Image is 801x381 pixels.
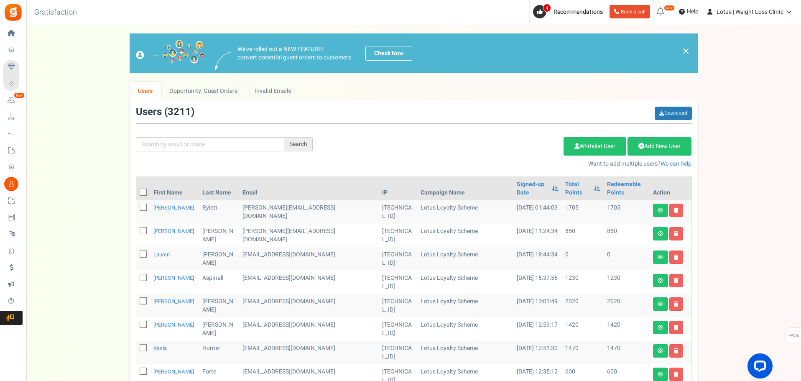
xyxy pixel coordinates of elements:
td: [DATE] 12:59:17 [513,317,562,341]
i: Delete user [674,208,679,213]
a: Check Now [365,46,412,61]
a: Redeemable Points [607,180,646,197]
a: Lauren [153,251,170,258]
a: [PERSON_NAME] [153,321,194,329]
p: We've rolled out a NEW FEATURE! convert potential guest orders to customers. [237,45,353,62]
span: FAQs [788,328,799,344]
td: 1420 [562,317,604,341]
a: We can help [661,159,691,168]
th: Campaign Name [417,177,513,200]
td: [DATE] 11:24:34 [513,224,562,247]
i: Delete user [674,302,679,307]
td: [DATE] 12:51:30 [513,341,562,364]
td: [PERSON_NAME] [199,247,239,271]
td: Hunter [199,341,239,364]
a: Kasia [153,344,167,352]
th: Action [650,177,691,200]
a: [PERSON_NAME] [153,227,194,235]
td: 1470 [604,341,649,364]
td: Rylett [199,200,239,224]
i: Delete user [674,278,679,283]
td: [TECHNICAL_ID] [379,200,417,224]
p: Want to add multiple users? [325,160,692,168]
i: View details [658,231,663,236]
td: Lotus Loyalty Scheme [417,200,513,224]
span: Lotus | Weight Loss Clinic [717,8,783,16]
i: View details [658,372,663,377]
td: customer [239,317,379,341]
td: [TECHNICAL_ID] [379,317,417,341]
td: Lotus Loyalty Scheme [417,224,513,247]
td: [PERSON_NAME] [199,317,239,341]
td: 2020 [604,294,649,317]
td: [PERSON_NAME] [199,224,239,247]
i: Delete user [674,255,679,260]
a: Book a call [610,5,650,18]
td: 1230 [562,271,604,294]
td: Lotus Loyalty Scheme [417,341,513,364]
i: Delete user [674,231,679,236]
td: [PERSON_NAME][EMAIL_ADDRESS][DOMAIN_NAME] [239,224,379,247]
i: Delete user [674,325,679,330]
td: 850 [562,224,604,247]
td: [DATE] 01:44:03 [513,200,562,224]
a: Total Points [565,180,589,197]
th: Email [239,177,379,200]
td: customer [239,271,379,294]
a: Opportunity: Guest Orders [161,82,246,100]
td: 1705 [604,200,649,224]
td: 1705 [562,200,604,224]
td: 1420 [604,317,649,341]
span: Recommendations [554,8,603,16]
i: View details [658,302,663,307]
em: New [664,5,675,11]
td: [TECHNICAL_ID] [379,224,417,247]
td: [PERSON_NAME] [199,294,239,317]
a: [PERSON_NAME] [153,274,194,282]
a: Users [130,82,161,100]
h3: Gratisfaction [25,4,86,21]
img: Gratisfaction [4,3,23,22]
a: Invalid Emails [246,82,299,100]
h3: Users ( ) [136,107,194,118]
a: [PERSON_NAME] [153,297,194,305]
i: Delete user [674,348,679,353]
td: 0 [562,247,604,271]
i: Delete user [674,372,679,377]
a: Add New User [628,137,691,156]
em: New [14,92,25,98]
td: [PERSON_NAME][EMAIL_ADDRESS][DOMAIN_NAME] [239,200,379,224]
a: New [3,93,23,107]
a: × [682,46,690,56]
a: Whitelist User [564,137,626,156]
i: View details [658,325,663,330]
td: Lotus Loyalty Scheme [417,317,513,341]
td: [TECHNICAL_ID] [379,341,417,364]
input: Search by email or name [136,137,284,151]
td: Aspinall [199,271,239,294]
td: subscriber,slicewp_affiliate [239,247,379,271]
span: 4 [543,4,551,12]
a: Help [676,5,702,18]
a: [PERSON_NAME] [153,368,194,376]
span: Help [685,8,699,16]
td: [DATE] 15:37:55 [513,271,562,294]
a: Signed-up Date [517,180,548,197]
td: [DATE] 13:01:49 [513,294,562,317]
a: [PERSON_NAME] [153,204,194,212]
i: View details [658,278,663,283]
td: Lotus Loyalty Scheme [417,271,513,294]
td: 1230 [604,271,649,294]
td: 850 [604,224,649,247]
th: First Name [150,177,199,200]
td: Lotus Loyalty Scheme [417,247,513,271]
img: images [136,40,205,67]
a: 4 Recommendations [533,5,606,18]
td: [TECHNICAL_ID] [379,247,417,271]
i: View details [658,208,663,213]
td: [TECHNICAL_ID] [379,294,417,317]
img: images [215,52,231,70]
a: Download [655,107,692,120]
span: 3211 [168,105,191,119]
